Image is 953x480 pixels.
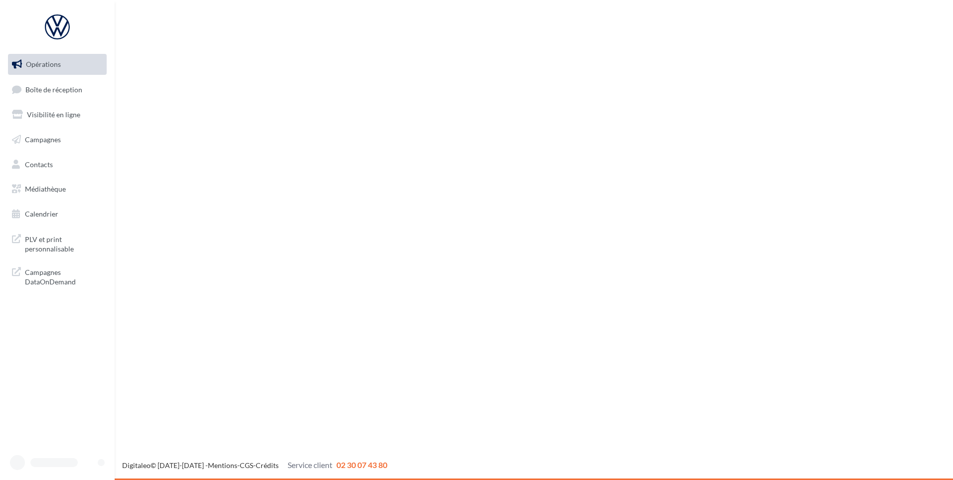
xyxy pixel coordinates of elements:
span: PLV et print personnalisable [25,233,103,254]
span: Campagnes DataOnDemand [25,265,103,287]
span: © [DATE]-[DATE] - - - [122,461,387,470]
a: Visibilité en ligne [6,104,109,125]
span: 02 30 07 43 80 [336,460,387,470]
a: CGS [240,461,253,470]
a: Médiathèque [6,179,109,200]
span: Service client [288,460,332,470]
a: Calendrier [6,204,109,225]
a: Mentions [208,461,237,470]
span: Boîte de réception [25,85,82,93]
span: Médiathèque [25,185,66,193]
a: Opérations [6,54,109,75]
a: Boîte de réception [6,79,109,100]
a: PLV et print personnalisable [6,229,109,258]
span: Calendrier [25,210,58,218]
a: Campagnes [6,129,109,150]
span: Campagnes [25,135,61,144]
a: Campagnes DataOnDemand [6,261,109,291]
span: Contacts [25,160,53,168]
span: Opérations [26,60,61,68]
a: Digitaleo [122,461,151,470]
span: Visibilité en ligne [27,110,80,119]
a: Contacts [6,154,109,175]
a: Crédits [256,461,279,470]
